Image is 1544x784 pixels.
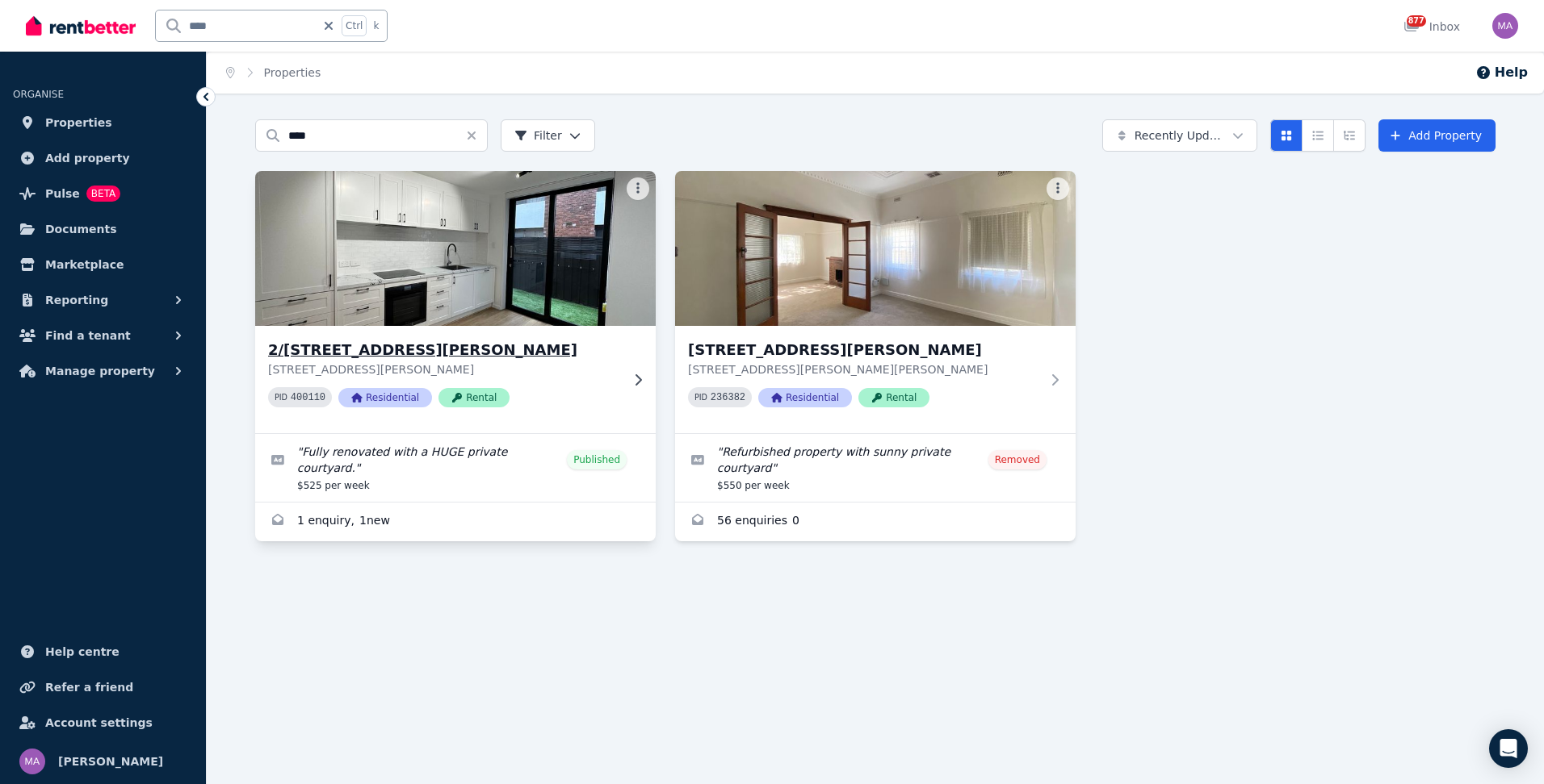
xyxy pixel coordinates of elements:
[13,671,193,703] a: Refer a friend
[1270,119,1366,152] div: View options
[207,52,340,94] nav: Breadcrumb
[438,388,510,407] span: Rental
[45,361,155,381] span: Manage property
[675,434,1076,502] a: Edit listing: Refurbished property with sunny private courtyard
[688,361,1040,377] p: [STREET_ADDRESS][PERSON_NAME][PERSON_NAME]
[86,186,120,202] span: BETA
[858,388,929,407] span: Rental
[268,339,620,361] h3: 2/[STREET_ADDRESS][PERSON_NAME]
[13,106,193,139] a: Properties
[688,339,1040,361] h3: [STREET_ADDRESS][PERSON_NAME]
[45,678,133,697] span: Refer a friend
[1489,729,1528,768] div: Open Intercom Messenger
[711,392,745,403] code: 236382
[342,15,367,36] span: Ctrl
[255,503,656,541] a: Enquiries for 2/13-15 Nicholson St, Footscray
[45,148,130,168] span: Add property
[13,142,193,174] a: Add property
[1135,127,1226,144] span: Recently Updated
[1378,119,1496,152] a: Add Property
[291,392,325,403] code: 400110
[13,177,193,210] a: PulseBETA
[13,284,193,316] button: Reporting
[694,393,707,402] small: PID
[13,319,193,352] button: Find a tenant
[1047,177,1069,200] button: More options
[13,248,193,281] a: Marketplace
[1492,13,1518,39] img: Marc Angelone
[45,326,131,345] span: Find a tenant
[255,171,656,433] a: 2/13-15 Nicholson St, Footscray2/[STREET_ADDRESS][PERSON_NAME][STREET_ADDRESS][PERSON_NAME]PID 40...
[1102,119,1257,152] button: Recently Updated
[1403,19,1460,35] div: Inbox
[675,171,1076,433] a: 295 Nicholson Street, Seddon[STREET_ADDRESS][PERSON_NAME][STREET_ADDRESS][PERSON_NAME][PERSON_NAM...
[45,219,117,239] span: Documents
[13,213,193,245] a: Documents
[675,503,1076,541] a: Enquiries for 295 Nicholson Street, Seddon
[45,184,80,203] span: Pulse
[13,89,64,100] span: ORGANISE
[245,167,666,330] img: 2/13-15 Nicholson St, Footscray
[19,749,45,774] img: Marc Angelone
[373,19,379,32] span: k
[1333,119,1366,152] button: Expanded list view
[514,127,562,144] span: Filter
[45,642,120,661] span: Help centre
[338,388,432,407] span: Residential
[1302,119,1334,152] button: Compact list view
[255,434,656,502] a: Edit listing: Fully renovated with a HUGE private courtyard.
[1407,15,1426,27] span: 877
[465,119,488,152] button: Clear search
[13,707,193,739] a: Account settings
[268,361,620,377] p: [STREET_ADDRESS][PERSON_NAME]
[1475,63,1528,82] button: Help
[501,119,595,152] button: Filter
[45,113,112,132] span: Properties
[13,636,193,668] a: Help centre
[264,66,321,79] a: Properties
[13,355,193,387] button: Manage property
[26,14,136,38] img: RentBetter
[758,388,852,407] span: Residential
[45,290,108,310] span: Reporting
[627,177,649,200] button: More options
[45,255,124,274] span: Marketplace
[58,752,163,771] span: [PERSON_NAME]
[1270,119,1303,152] button: Card view
[675,171,1076,326] img: 295 Nicholson Street, Seddon
[275,393,287,402] small: PID
[45,713,153,732] span: Account settings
